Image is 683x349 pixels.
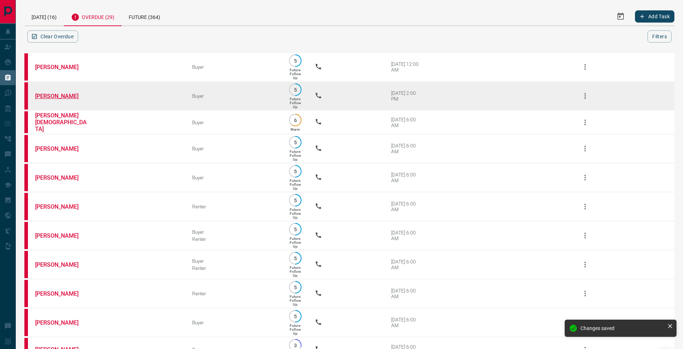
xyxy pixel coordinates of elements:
div: [DATE] 6:00 AM [391,317,422,328]
button: Clear Overdue [27,30,78,43]
p: 3 [293,343,298,348]
a: [PERSON_NAME] [35,319,89,326]
p: Future Follow Up [290,179,301,190]
p: 5 [293,256,298,261]
div: property.ca [24,135,28,162]
p: 5 [293,87,298,92]
button: Filters [648,30,672,43]
div: [DATE] (16) [24,7,64,25]
p: Future Follow Up [290,266,301,277]
div: Renter [192,291,276,296]
a: [PERSON_NAME] [35,64,89,71]
p: 5 [293,227,298,232]
div: property.ca [24,193,28,220]
a: [PERSON_NAME] [35,232,89,239]
div: property.ca [24,82,28,110]
p: 5 [293,198,298,203]
p: 5 [293,58,298,63]
div: Renter [192,236,276,242]
p: Future Follow Up [290,208,301,219]
p: Future Follow Up [290,295,301,306]
div: Buyer [192,120,276,125]
div: property.ca [24,280,28,307]
p: 5 [293,169,298,174]
div: [DATE] 6:00 AM [391,117,422,128]
div: Changes saved [580,325,664,331]
button: Add Task [635,10,674,23]
a: [PERSON_NAME] [35,290,89,297]
p: 5 [293,140,298,145]
div: [DATE] 6:00 AM [391,143,422,154]
div: [DATE] 6:00 AM [391,230,422,241]
div: property.ca [24,222,28,249]
a: [PERSON_NAME] [35,145,89,152]
p: Future Follow Up [290,150,301,161]
div: Buyer [192,258,276,264]
div: property.ca [24,309,28,336]
p: 6 [293,117,298,123]
div: property.ca [24,164,28,191]
div: Buyer [192,320,276,325]
p: Future Follow Up [290,97,301,109]
p: 5 [293,314,298,319]
div: Renter [192,265,276,271]
div: Renter [192,204,276,209]
p: Warm [290,127,300,131]
div: [DATE] 2:00 PM [391,90,422,102]
div: property.ca [24,53,28,81]
div: Buyer [192,175,276,180]
div: [DATE] 12:00 AM [391,61,422,73]
a: [PERSON_NAME] [35,203,89,210]
div: [DATE] 6:00 AM [391,259,422,270]
p: Future Follow Up [290,68,301,80]
a: [PERSON_NAME] [35,174,89,181]
div: Overdue (29) [64,7,122,26]
div: Buyer [192,64,276,70]
div: [DATE] 6:00 AM [391,172,422,183]
div: [DATE] 6:00 AM [391,201,422,212]
div: property.ca [24,111,28,133]
button: Select Date Range [612,8,629,25]
div: property.ca [24,251,28,278]
a: [PERSON_NAME] [35,261,89,268]
div: Future (364) [122,7,167,25]
p: Future Follow Up [290,324,301,335]
div: [DATE] 6:00 AM [391,288,422,299]
a: [PERSON_NAME] [35,93,89,100]
p: Future Follow Up [290,237,301,248]
p: 5 [293,285,298,290]
a: [PERSON_NAME][DEMOGRAPHIC_DATA] [35,112,89,132]
div: Buyer [192,93,276,99]
div: Buyer [192,146,276,151]
div: Buyer [192,229,276,235]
